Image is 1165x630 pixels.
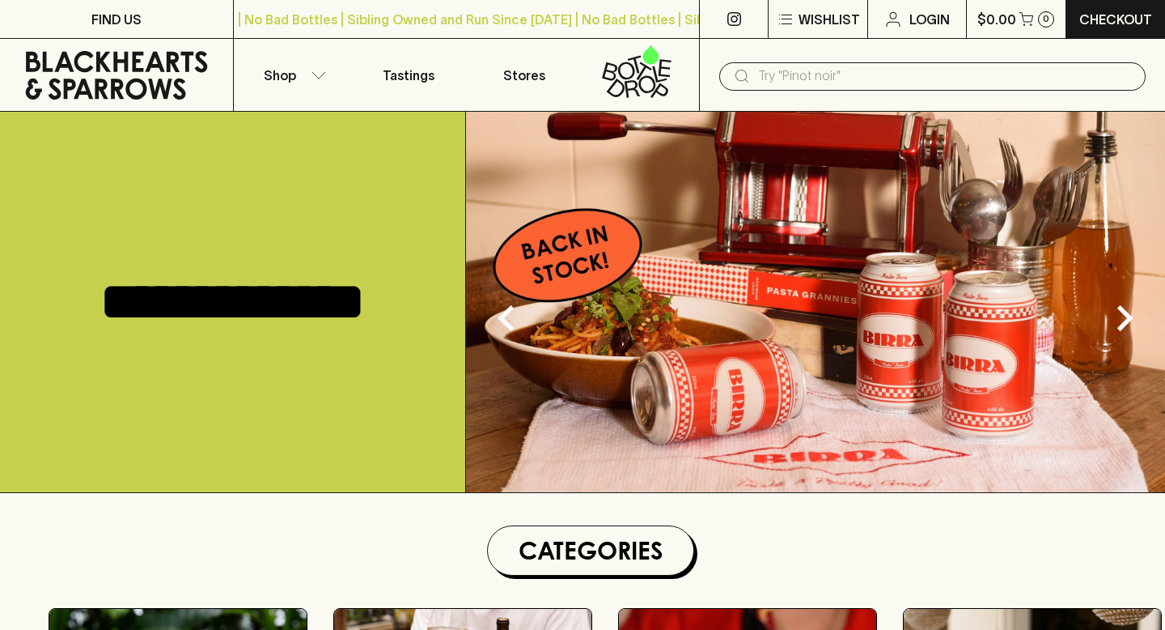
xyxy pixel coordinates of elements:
[383,66,434,85] p: Tastings
[977,10,1016,29] p: $0.00
[1043,15,1049,23] p: 0
[474,286,539,351] button: Previous
[91,10,142,29] p: FIND US
[466,112,1165,492] img: optimise
[234,39,350,111] button: Shop
[1092,286,1157,351] button: Next
[503,66,545,85] p: Stores
[909,10,950,29] p: Login
[350,39,467,111] a: Tastings
[758,63,1133,89] input: Try "Pinot noir"
[1079,10,1152,29] p: Checkout
[799,10,860,29] p: Wishlist
[467,39,583,111] a: Stores
[494,533,687,568] h1: Categories
[264,66,296,85] p: Shop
